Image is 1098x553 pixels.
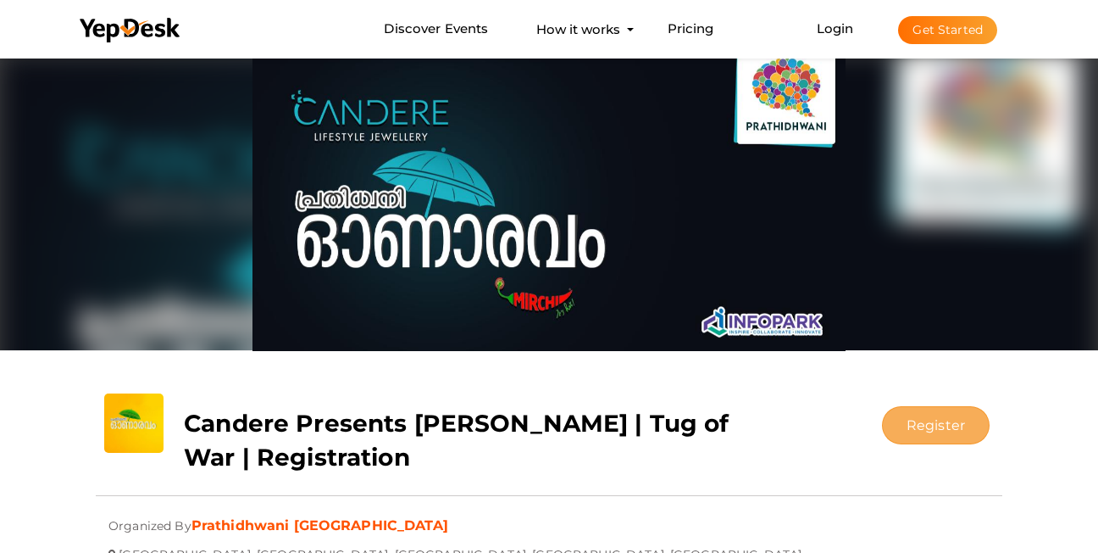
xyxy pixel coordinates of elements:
[384,14,488,45] a: Discover Events
[104,394,164,453] img: 0C2H5NAW_small.jpeg
[531,14,625,45] button: How it works
[184,409,729,472] b: Candere Presents [PERSON_NAME] | Tug of War | Registration
[191,517,448,533] a: Prathidhwani [GEOGRAPHIC_DATA]
[898,16,997,44] button: Get Started
[817,20,854,36] a: Login
[252,54,846,351] img: GPHN6JWS_normal.png
[668,14,714,45] a: Pricing
[108,506,191,533] span: Organized By
[882,406,990,444] button: Register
